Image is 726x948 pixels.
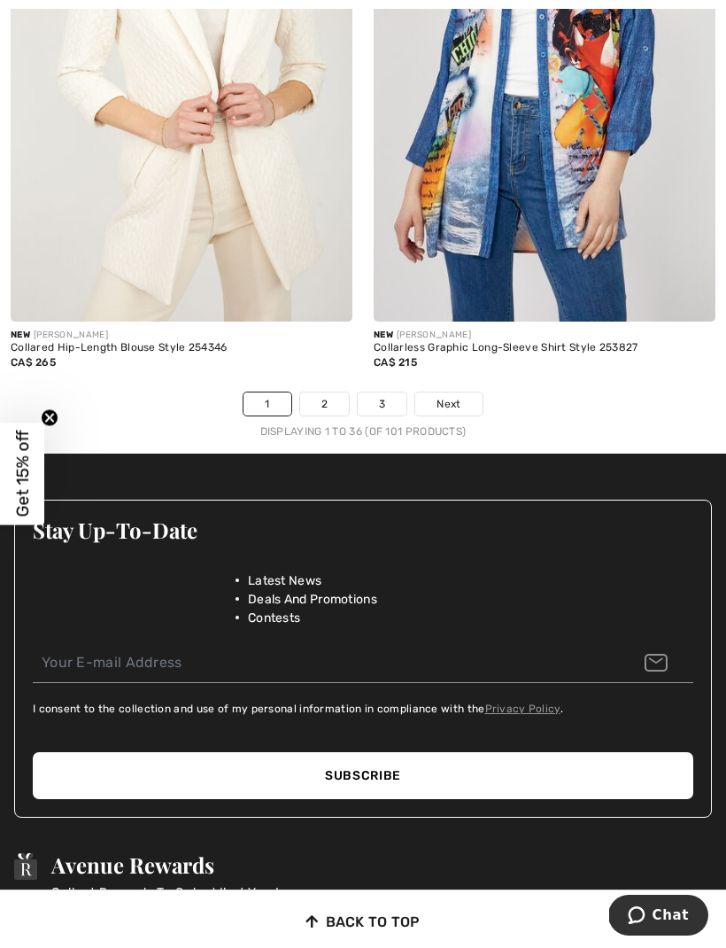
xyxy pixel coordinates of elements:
[51,883,317,921] p: Collect Rewards To Order What You Love For FREE!
[33,701,563,717] label: I consent to the collection and use of my personal information in compliance with the .
[374,330,393,340] span: New
[11,342,352,354] div: Collared Hip-Length Blouse Style 254346
[374,342,715,354] div: Collarless Graphic Long-Sleeve Shirt Style 253827
[33,752,693,799] button: Subscribe
[12,431,33,517] span: Get 15% off
[300,392,349,416] a: 2
[374,329,715,342] div: [PERSON_NAME]
[11,356,56,369] span: CA$ 265
[485,703,560,715] a: Privacy Policy
[248,571,321,590] span: Latest News
[358,392,406,416] a: 3
[248,609,300,627] span: Contests
[690,296,702,308] img: plus_v2.svg
[374,356,417,369] span: CA$ 215
[327,296,339,308] img: plus_v2.svg
[11,329,352,342] div: [PERSON_NAME]
[41,409,58,427] button: Close teaser
[436,396,460,412] span: Next
[51,853,317,876] h3: Avenue Rewards
[415,392,482,416] a: Next
[248,590,377,609] span: Deals And Promotions
[14,853,37,880] img: Avenue Rewards
[11,330,30,340] span: New
[33,518,693,541] h3: Stay Up-To-Date
[609,895,708,939] iframe: Opens a widget where you can chat to one of our agents
[243,392,290,416] a: 1
[33,643,693,683] input: Your E-mail Address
